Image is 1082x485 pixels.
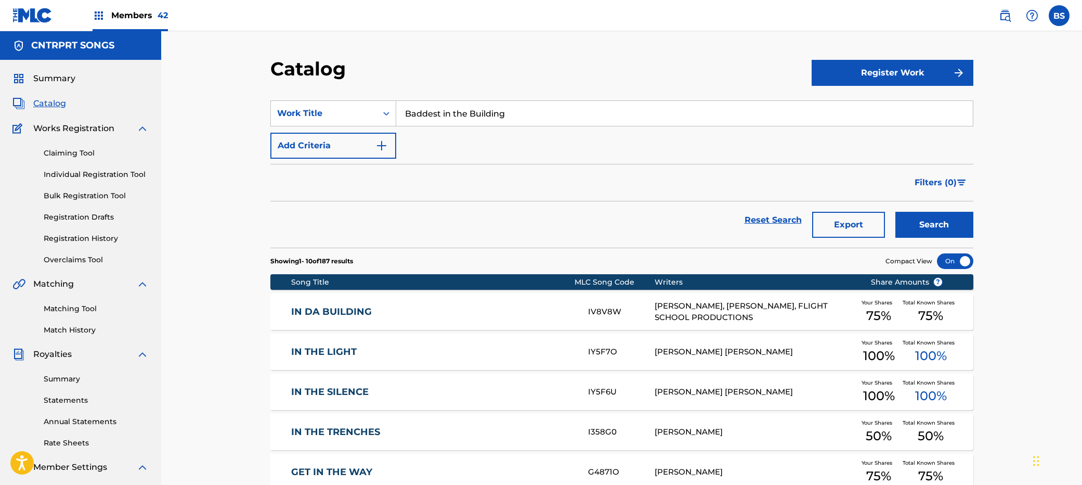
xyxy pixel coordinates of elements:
[957,180,966,186] img: filter
[739,209,807,232] a: Reset Search
[895,212,973,238] button: Search
[277,107,371,120] div: Work Title
[1030,435,1082,485] iframe: To enrich screen reader interactions, please activate Accessibility in Grammarly extension settings
[44,416,149,427] a: Annual Statements
[655,300,855,324] div: [PERSON_NAME], [PERSON_NAME], FLIGHT SCHOOL PRODUCTIONS
[862,299,896,307] span: Your Shares
[44,169,149,180] a: Individual Registration Tool
[1033,445,1039,477] div: Drag
[33,278,74,290] span: Matching
[903,299,959,307] span: Total Known Shares
[44,303,149,314] a: Matching Tool
[588,466,655,478] div: G4871O
[588,306,655,318] div: IV8V8W
[862,419,896,427] span: Your Shares
[12,97,25,110] img: Catalog
[655,346,855,358] div: [PERSON_NAME] [PERSON_NAME]
[270,57,351,81] h2: Catalog
[291,386,574,398] a: IN THE SILENCE
[588,426,655,438] div: I358G0
[903,379,959,387] span: Total Known Shares
[291,306,574,318] a: IN DA BUILDING
[44,212,149,223] a: Registration Drafts
[1026,9,1038,22] img: help
[33,461,107,474] span: Member Settings
[903,419,959,427] span: Total Known Shares
[44,395,149,406] a: Statements
[862,459,896,467] span: Your Shares
[885,257,932,266] span: Compact View
[903,459,959,467] span: Total Known Shares
[44,148,149,159] a: Claiming Tool
[918,427,944,445] span: 50 %
[863,347,895,365] span: 100 %
[33,97,66,110] span: Catalog
[588,386,655,398] div: IY5F6U
[33,72,75,85] span: Summary
[908,170,973,196] button: Filters (0)
[812,60,973,86] button: Register Work
[862,339,896,347] span: Your Shares
[863,387,895,405] span: 100 %
[588,346,655,358] div: IY5F7O
[903,339,959,347] span: Total Known Shares
[375,139,388,152] img: 9d2ae6d4665cec9f34b9.svg
[31,40,114,52] h5: CNTRPRT SONGS
[655,277,855,288] div: Writers
[12,348,25,361] img: Royalties
[12,72,25,85] img: Summary
[111,9,168,21] span: Members
[12,122,26,135] img: Works Registration
[270,100,973,248] form: Search Form
[871,277,943,288] span: Share Amounts
[44,438,149,449] a: Rate Sheets
[655,426,855,438] div: [PERSON_NAME]
[915,347,947,365] span: 100 %
[291,426,574,438] a: IN THE TRENCHES
[136,348,149,361] img: expand
[44,254,149,265] a: Overclaims Tool
[1022,5,1042,26] div: Help
[44,325,149,336] a: Match History
[270,133,396,159] button: Add Criteria
[866,427,892,445] span: 50 %
[12,8,53,23] img: MLC Logo
[12,278,25,290] img: Matching
[93,9,105,22] img: Top Rightsholders
[136,278,149,290] img: expand
[1053,321,1082,404] iframe: Resource Center
[44,374,149,385] a: Summary
[918,307,943,325] span: 75 %
[291,466,574,478] a: GET IN THE WAY
[136,122,149,135] img: expand
[862,379,896,387] span: Your Shares
[812,212,885,238] button: Export
[915,387,947,405] span: 100 %
[136,461,149,474] img: expand
[995,5,1015,26] a: Public Search
[915,176,957,189] span: Filters ( 0 )
[158,10,168,20] span: 42
[33,348,72,361] span: Royalties
[44,190,149,201] a: Bulk Registration Tool
[575,277,655,288] div: MLC Song Code
[291,277,575,288] div: Song Title
[44,233,149,244] a: Registration History
[1030,435,1082,485] div: Chat Widget
[866,307,891,325] span: 75 %
[1049,5,1070,26] div: User Menu
[12,97,66,110] a: CatalogCatalog
[934,278,942,286] span: ?
[12,40,25,52] img: Accounts
[33,122,114,135] span: Works Registration
[999,9,1011,22] img: search
[270,257,353,266] p: Showing 1 - 10 of 187 results
[12,72,75,85] a: SummarySummary
[655,386,855,398] div: [PERSON_NAME] [PERSON_NAME]
[291,346,574,358] a: IN THE LIGHT
[655,466,855,478] div: [PERSON_NAME]
[953,67,965,79] img: f7272a7cc735f4ea7f67.svg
